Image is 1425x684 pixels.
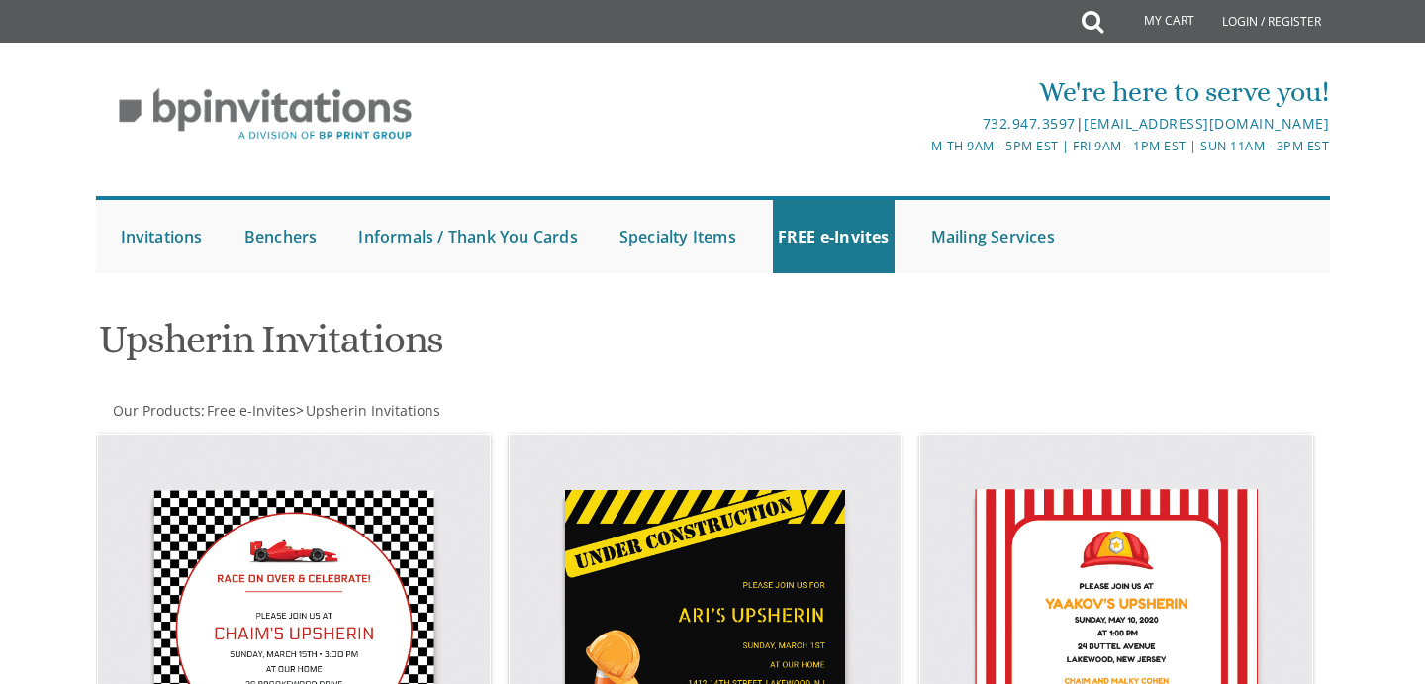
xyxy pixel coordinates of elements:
img: BP Invitation Loft [96,73,435,155]
a: FREE e-Invites [773,200,895,273]
h1: Upsherin Invitations [99,318,906,376]
a: Invitations [116,200,208,273]
a: My Cart [1101,2,1208,42]
span: Free e-Invites [207,401,296,420]
a: Free e-Invites [205,401,296,420]
a: Our Products [111,401,201,420]
div: : [96,401,713,421]
a: Mailing Services [926,200,1060,273]
a: 732.947.3597 [983,114,1076,133]
a: [EMAIL_ADDRESS][DOMAIN_NAME] [1084,114,1329,133]
a: Upsherin Invitations [304,401,440,420]
span: Upsherin Invitations [306,401,440,420]
a: Specialty Items [615,200,741,273]
a: Benchers [239,200,323,273]
a: Informals / Thank You Cards [353,200,582,273]
span: > [296,401,440,420]
div: | [508,112,1329,136]
div: We're here to serve you! [508,72,1329,112]
div: M-Th 9am - 5pm EST | Fri 9am - 1pm EST | Sun 11am - 3pm EST [508,136,1329,156]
